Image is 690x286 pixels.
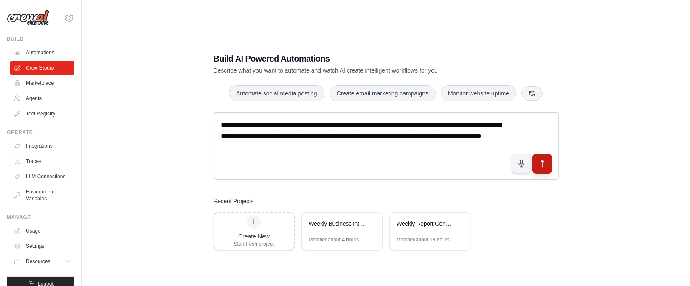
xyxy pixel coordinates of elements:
[234,241,274,247] div: Start fresh project
[521,86,543,101] button: Get new suggestions
[10,154,74,168] a: Traces
[330,85,436,101] button: Create email marketing campaigns
[397,236,450,243] div: Modified about 19 hours
[7,36,74,42] div: Build
[214,53,499,64] h1: Build AI Powered Automations
[10,255,74,268] button: Resources
[10,107,74,121] a: Tool Registry
[214,66,499,75] p: Describe what you want to automate and watch AI create intelligent workflows for you
[7,129,74,136] div: Operate
[309,219,367,228] div: Weekly Business Intelligence Automation
[648,245,690,286] iframe: Chat Widget
[10,139,74,153] a: Integrations
[512,154,531,173] button: Click to speak your automation idea
[10,76,74,90] a: Marketplace
[214,197,254,205] h3: Recent Projects
[10,92,74,105] a: Agents
[10,185,74,205] a: Environment Variables
[10,170,74,183] a: LLM Connections
[309,236,359,243] div: Modified about 4 hours
[397,219,455,228] div: Weekly Report Generator
[441,85,516,101] button: Monitor website uptime
[10,239,74,253] a: Settings
[10,61,74,75] a: Crew Studio
[7,10,49,26] img: Logo
[26,258,50,265] span: Resources
[234,232,274,241] div: Create New
[10,224,74,238] a: Usage
[229,85,324,101] button: Automate social media posting
[10,46,74,59] a: Automations
[7,214,74,221] div: Manage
